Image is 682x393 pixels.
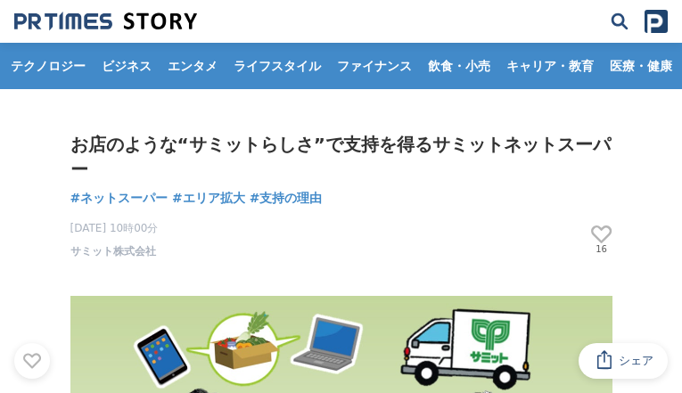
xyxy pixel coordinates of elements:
[250,189,323,207] span: #支持の理由
[226,43,328,89] a: ライフスタイル
[14,12,197,31] a: 成果の裏側にあるストーリーをメディアに届ける 成果の裏側にあるストーリーをメディアに届ける
[70,243,156,259] a: サミット株式会社
[94,58,159,74] span: ビジネス
[619,353,653,369] span: シェア
[172,189,245,208] a: #エリア拡大
[172,189,245,207] span: #エリア拡大
[603,43,679,89] a: 医療・健康
[70,189,168,208] a: #ネットスーパー
[160,58,225,74] span: エンタメ
[421,43,497,89] a: 飲食・小売
[70,220,159,236] span: [DATE] 10時00分
[226,58,328,74] span: ライフスタイル
[70,132,612,182] h1: お店のような“サミットらしさ”で支持を得るサミットネットスーパー
[70,189,168,207] span: #ネットスーパー
[499,43,601,89] a: キャリア・教育
[330,43,419,89] a: ファイナンス
[591,245,612,254] p: 16
[94,43,159,89] a: ビジネス
[499,58,601,74] span: キャリア・教育
[579,343,668,379] button: シェア
[250,189,323,208] a: #支持の理由
[4,58,93,74] span: テクノロジー
[603,58,679,74] span: 医療・健康
[421,58,497,74] span: 飲食・小売
[645,10,668,33] img: prtimes
[160,43,225,89] a: エンタメ
[330,58,419,74] span: ファイナンス
[4,43,93,89] a: テクノロジー
[14,12,197,31] img: 成果の裏側にあるストーリーをメディアに届ける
